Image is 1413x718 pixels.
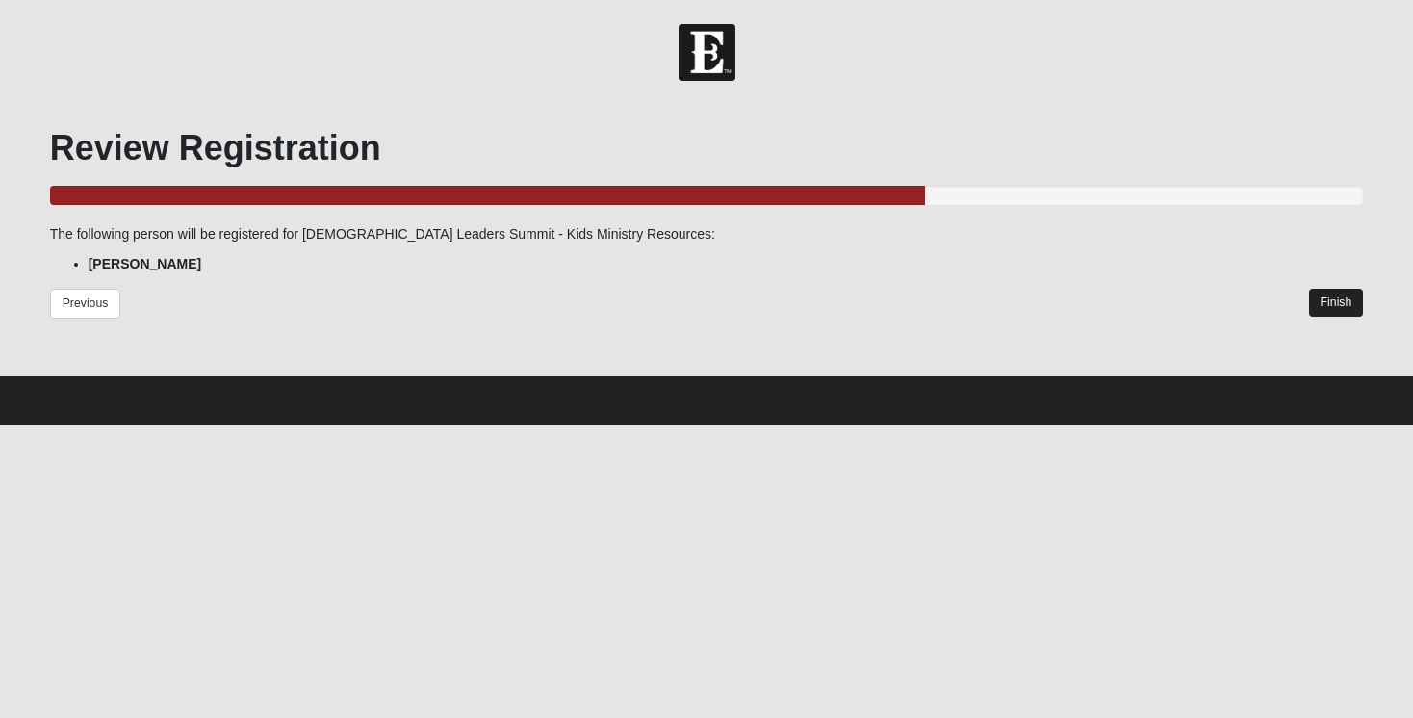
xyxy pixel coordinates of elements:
[1309,289,1364,317] a: Finish
[50,289,121,319] a: Previous
[679,24,735,81] img: Church of Eleven22 Logo
[50,224,1364,244] p: The following person will be registered for [DEMOGRAPHIC_DATA] Leaders Summit - Kids Ministry Res...
[89,256,201,271] strong: [PERSON_NAME]
[50,127,1364,168] h1: Review Registration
